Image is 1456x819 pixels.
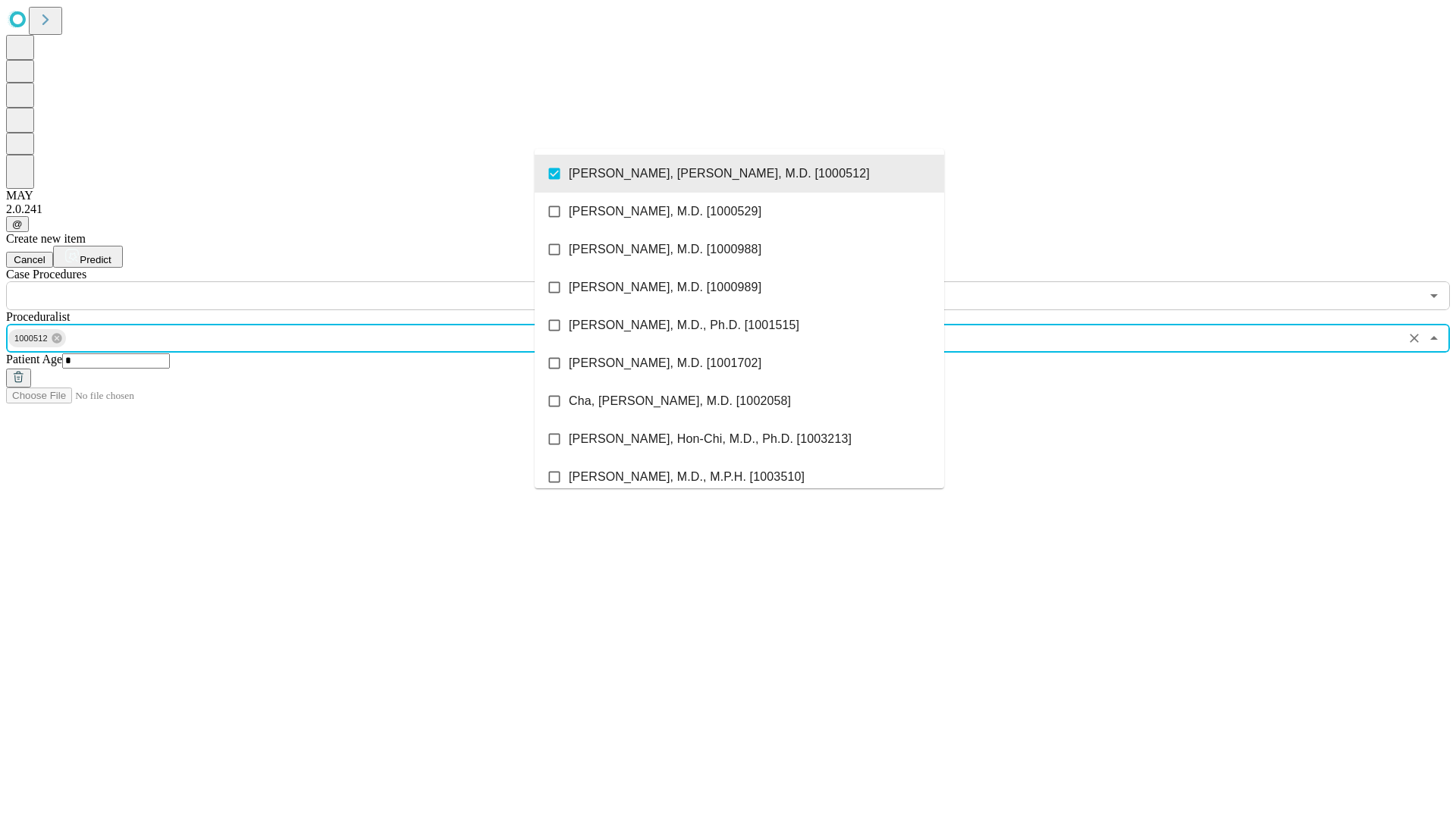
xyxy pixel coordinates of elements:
[1423,328,1445,349] button: Close
[8,330,54,347] span: 1000512
[569,468,805,486] span: [PERSON_NAME], M.D., M.P.H. [1003510]
[569,278,761,297] span: [PERSON_NAME], M.D. [1000989]
[6,310,70,323] span: Proceduralist
[14,254,45,265] span: Cancel
[569,202,761,221] span: [PERSON_NAME], M.D. [1000529]
[569,240,761,259] span: [PERSON_NAME], M.D. [1000988]
[1404,328,1425,349] button: Clear
[12,218,23,230] span: @
[6,202,1450,216] div: 2.0.241
[6,252,53,268] button: Cancel
[569,354,761,372] span: [PERSON_NAME], M.D. [1001702]
[569,316,799,334] span: [PERSON_NAME], M.D., Ph.D. [1001515]
[80,254,111,265] span: Predict
[569,165,870,183] span: [PERSON_NAME], [PERSON_NAME], M.D. [1000512]
[6,268,86,281] span: Scheduled Procedure
[53,246,123,268] button: Predict
[6,216,29,232] button: @
[1423,285,1445,306] button: Open
[6,232,86,245] span: Create new item
[6,189,1450,202] div: MAY
[569,392,791,410] span: Cha, [PERSON_NAME], M.D. [1002058]
[6,353,62,366] span: Patient Age
[8,329,66,347] div: 1000512
[569,430,852,448] span: [PERSON_NAME], Hon-Chi, M.D., Ph.D. [1003213]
